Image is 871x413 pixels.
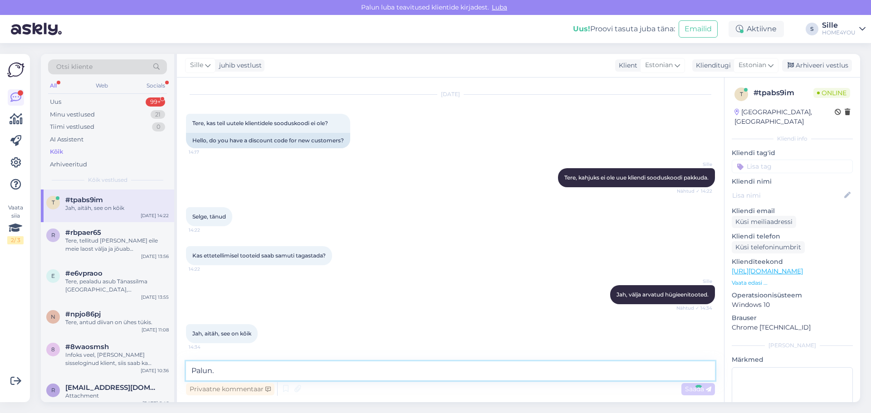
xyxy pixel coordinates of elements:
span: 14:22 [189,266,223,272]
input: Lisa tag [732,160,853,173]
p: Chrome [TECHNICAL_ID] [732,323,853,332]
div: Küsi telefoninumbrit [732,241,805,253]
span: Sille [678,278,712,285]
p: Kliendi telefon [732,232,853,241]
span: Tere, kahjuks ei ole uue kliendi sooduskoodi pakkuda. [564,174,709,181]
div: Proovi tasuta juba täna: [573,24,675,34]
button: Emailid [679,20,718,38]
div: Tere, antud diivan on ühes tükis. [65,318,169,326]
b: Uus! [573,24,590,33]
div: Tiimi vestlused [50,122,94,131]
span: 14:17 [189,149,223,155]
div: [DATE] 10:36 [141,367,169,374]
div: Aktiivne [729,21,784,37]
div: Socials [145,80,167,92]
p: Operatsioonisüsteem [732,291,853,300]
span: Estonian [739,60,766,70]
div: Tere, tellitud [PERSON_NAME] eile meie laost välja ja jõuab [PERSON_NAME] või hiljemalt homme. [65,237,169,253]
span: e [51,272,55,279]
span: Nähtud ✓ 14:22 [677,188,712,194]
span: #tpabs9im [65,196,103,204]
div: AI Assistent [50,135,83,144]
span: 14:22 [189,227,223,233]
span: #e6vpraoo [65,269,103,277]
span: Estonian [645,60,673,70]
div: 0 [152,122,165,131]
div: Kõik [50,147,63,156]
span: Nähtud ✓ 14:34 [676,305,712,311]
div: Infoks veel, [PERSON_NAME] sisseloginud klient, siis saab ka tarneaadressi märkida [65,351,169,367]
div: Uus [50,97,61,107]
span: Kõik vestlused [88,176,127,184]
p: Vaata edasi ... [732,279,853,287]
img: Askly Logo [7,61,24,78]
span: Tere, kas teil uutele klientidele sooduskoodi ei ole? [192,120,328,126]
a: [URL][DOMAIN_NAME] [732,267,803,275]
span: Otsi kliente [56,62,93,72]
div: [DATE] 8:46 [142,400,169,407]
p: Kliendi tag'id [732,148,853,158]
div: Attachment [65,392,169,400]
span: #npjo86pj [65,310,101,318]
div: Vaata siia [7,204,24,244]
span: Kas ettetellimisel tooteid saab samuti tagastada? [192,252,326,259]
div: [DATE] 14:22 [141,212,169,219]
span: Sille [678,161,712,168]
div: S [806,23,818,35]
div: Arhiveeri vestlus [782,59,852,72]
span: t [740,91,743,97]
div: Küsi meiliaadressi [732,216,796,228]
div: Klienditugi [692,61,731,70]
span: Sille [190,60,203,70]
div: Klient [615,61,637,70]
div: 99+ [146,97,165,107]
span: Rekuke12@gmail.com [65,384,160,392]
div: Minu vestlused [50,110,95,119]
span: 14:34 [189,344,223,350]
span: #rbpaer65 [65,228,101,237]
span: Online [813,88,850,98]
div: 2 / 3 [7,236,24,244]
div: Kliendi info [732,135,853,143]
p: Klienditeekond [732,257,853,267]
span: R [51,387,55,394]
p: Brauser [732,313,853,323]
p: Märkmed [732,355,853,364]
span: Luba [489,3,510,11]
a: SilleHOME4YOU [822,22,866,36]
span: Selge, tänud [192,213,226,220]
div: Tere, pealadu asub Tänassilma [GEOGRAPHIC_DATA], [STREET_ADDRESS][PERSON_NAME] [65,277,169,294]
div: Sille [822,22,856,29]
span: Jah, välja arvatud hügieenitooted. [617,291,709,298]
div: All [48,80,59,92]
span: r [51,232,55,238]
div: 21 [151,110,165,119]
div: [DATE] 11:08 [142,326,169,333]
span: n [51,313,55,320]
div: [DATE] 13:55 [141,294,169,301]
div: [DATE] 13:56 [141,253,169,260]
p: Kliendi nimi [732,177,853,186]
div: Arhiveeritud [50,160,87,169]
div: # tpabs9im [754,87,813,98]
div: [DATE] [186,90,715,98]
input: Lisa nimi [732,190,842,200]
span: #8waosmsh [65,343,109,351]
span: 8 [51,346,55,353]
div: Hello, do you have a discount code for new customers? [186,133,350,148]
span: Jah, aitäh, see on kõik [192,330,251,337]
div: [GEOGRAPHIC_DATA], [GEOGRAPHIC_DATA] [734,107,835,126]
div: HOME4YOU [822,29,856,36]
div: Jah, aitäh, see on kõik [65,204,169,212]
span: t [52,199,55,206]
div: juhib vestlust [215,61,262,70]
div: Web [94,80,110,92]
p: Windows 10 [732,300,853,310]
p: Kliendi email [732,206,853,216]
div: [PERSON_NAME] [732,341,853,350]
